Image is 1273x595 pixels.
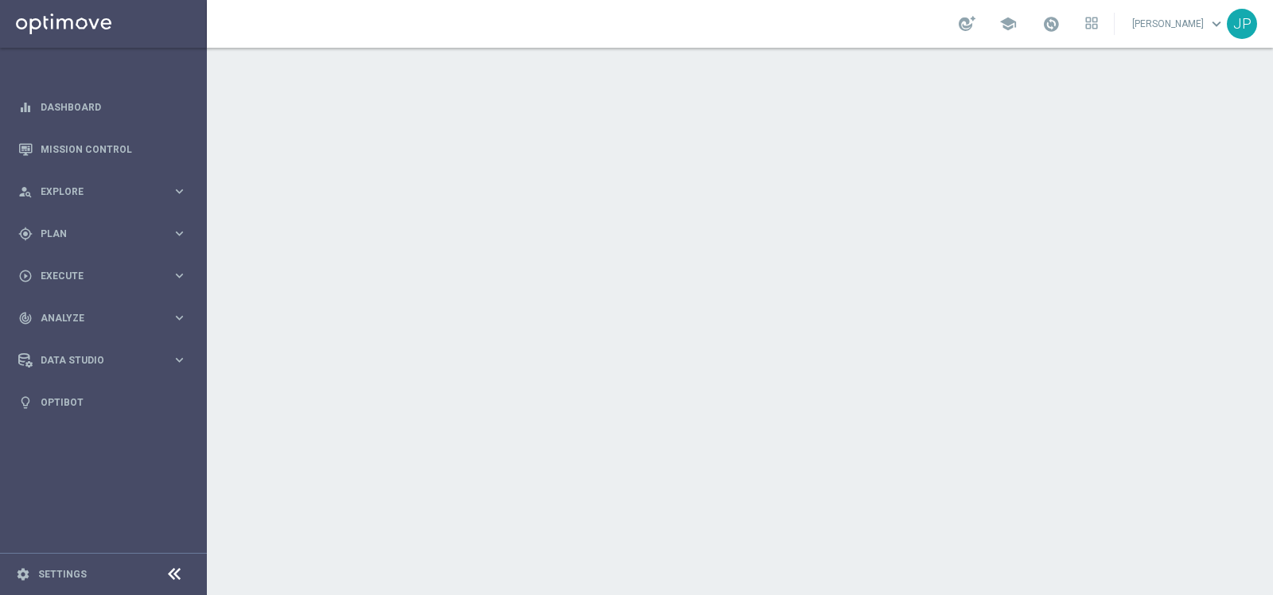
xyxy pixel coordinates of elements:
a: Dashboard [41,86,187,128]
a: Settings [38,570,87,579]
span: Analyze [41,313,172,323]
i: play_circle_outline [18,269,33,283]
div: Plan [18,227,172,241]
span: school [999,15,1017,33]
div: Mission Control [18,128,187,170]
button: person_search Explore keyboard_arrow_right [18,185,188,198]
button: play_circle_outline Execute keyboard_arrow_right [18,270,188,282]
i: equalizer [18,100,33,115]
i: keyboard_arrow_right [172,184,187,199]
span: Explore [41,187,172,196]
i: gps_fixed [18,227,33,241]
i: keyboard_arrow_right [172,268,187,283]
span: keyboard_arrow_down [1208,15,1225,33]
button: gps_fixed Plan keyboard_arrow_right [18,227,188,240]
span: Data Studio [41,356,172,365]
div: Explore [18,185,172,199]
a: Mission Control [41,128,187,170]
button: equalizer Dashboard [18,101,188,114]
div: Data Studio [18,353,172,367]
button: Data Studio keyboard_arrow_right [18,354,188,367]
div: JP [1227,9,1257,39]
div: Dashboard [18,86,187,128]
i: person_search [18,185,33,199]
button: Mission Control [18,143,188,156]
i: keyboard_arrow_right [172,352,187,367]
i: track_changes [18,311,33,325]
span: Execute [41,271,172,281]
a: Optibot [41,381,187,423]
i: keyboard_arrow_right [172,310,187,325]
a: [PERSON_NAME]keyboard_arrow_down [1131,12,1227,36]
i: lightbulb [18,395,33,410]
div: Optibot [18,381,187,423]
button: track_changes Analyze keyboard_arrow_right [18,312,188,325]
span: Plan [41,229,172,239]
i: settings [16,567,30,581]
i: keyboard_arrow_right [172,226,187,241]
button: lightbulb Optibot [18,396,188,409]
div: Execute [18,269,172,283]
div: Analyze [18,311,172,325]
